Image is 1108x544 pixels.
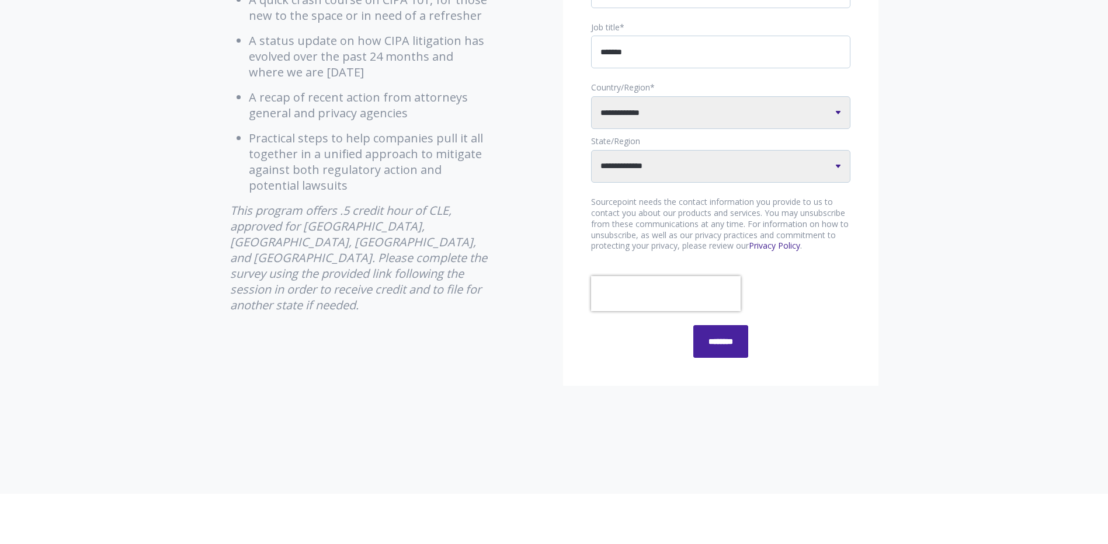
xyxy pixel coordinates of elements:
li: A recap of recent action from attorneys general and privacy agencies [249,89,490,121]
span: State/Region [591,135,640,147]
em: This program offers .5 credit hour of CLE, approved for [GEOGRAPHIC_DATA], [GEOGRAPHIC_DATA], [GE... [230,203,487,313]
p: Sourcepoint needs the contact information you provide to us to contact you about our products and... [591,197,850,252]
li: A status update on how CIPA litigation has evolved over the past 24 months and where we are [DATE] [249,33,490,80]
a: Privacy Policy [749,240,800,251]
iframe: reCAPTCHA [591,276,741,311]
li: Practical steps to help companies pull it all together in a unified approach to mitigate against ... [249,130,490,193]
span: Job title [591,22,620,33]
span: Country/Region [591,82,650,93]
